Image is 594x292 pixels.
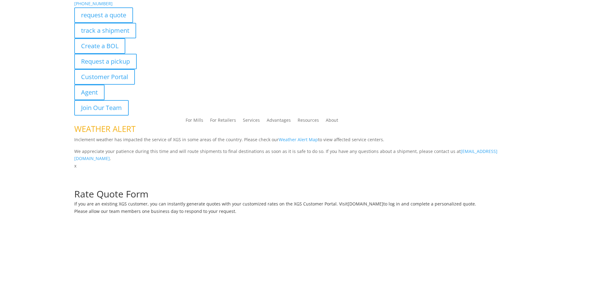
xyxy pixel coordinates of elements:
[348,201,383,207] a: [DOMAIN_NAME]
[326,118,338,125] a: About
[74,7,133,23] a: request a quote
[186,118,203,125] a: For Mills
[74,54,137,69] a: Request a pickup
[243,118,260,125] a: Services
[383,201,476,207] span: to log in and complete a personalized quote.
[298,118,319,125] a: Resources
[279,137,318,142] a: Weather Alert Map
[74,201,348,207] span: If you are an existing XGS customer, you can instantly generate quotes with your customized rates...
[74,182,520,189] p: Complete the form below for a customized quote based on your shipping needs.
[74,170,520,182] h1: Request a Quote
[74,69,135,85] a: Customer Portal
[210,118,236,125] a: For Retailers
[74,123,136,134] span: WEATHER ALERT
[74,189,520,202] h1: Rate Quote Form
[74,136,520,148] p: Inclement weather has impacted the service of XGS in some areas of the country. Please check our ...
[74,209,520,217] h6: Please allow our team members one business day to respond to your request.
[74,23,136,38] a: track a shipment
[74,100,129,116] a: Join Our Team
[74,1,113,6] a: [PHONE_NUMBER]
[74,38,125,54] a: Create a BOL
[74,85,105,100] a: Agent
[267,118,291,125] a: Advantages
[74,162,520,170] p: x
[74,148,520,163] p: We appreciate your patience during this time and will route shipments to final destinations as so...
